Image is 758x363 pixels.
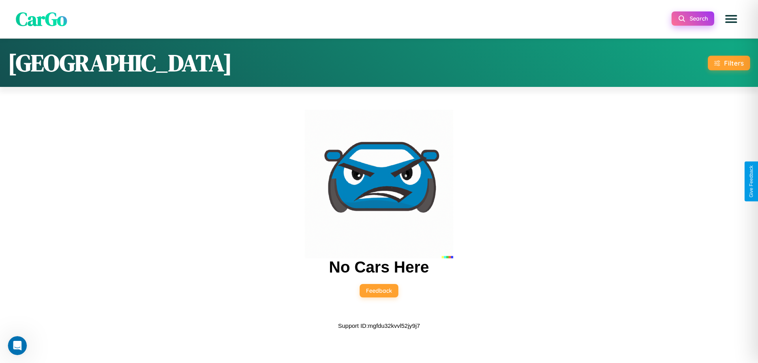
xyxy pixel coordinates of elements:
[8,47,232,79] h1: [GEOGRAPHIC_DATA]
[329,258,429,276] h2: No Cars Here
[690,15,708,22] span: Search
[724,59,744,67] div: Filters
[360,284,398,297] button: Feedback
[708,56,750,70] button: Filters
[749,166,754,197] div: Give Feedback
[16,6,67,32] span: CarGo
[672,11,714,26] button: Search
[720,8,742,30] button: Open menu
[338,320,420,331] p: Support ID: mgfdu32kvvl52jy9j7
[305,110,453,258] img: car
[8,336,27,355] iframe: Intercom live chat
